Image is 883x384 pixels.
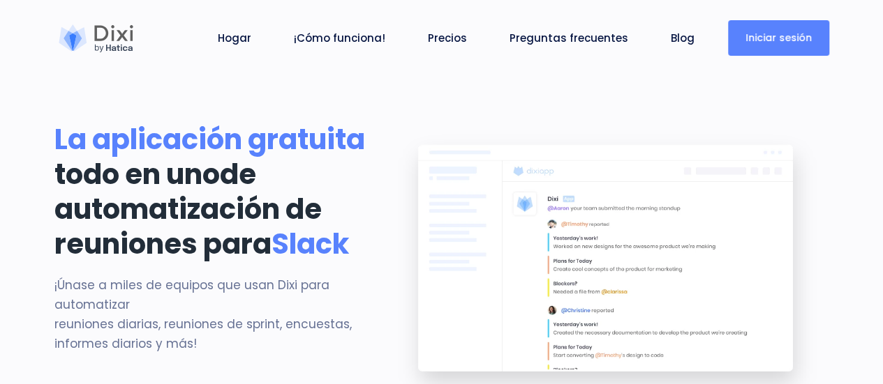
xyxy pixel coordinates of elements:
[288,30,391,46] a: ¡Cómo funciona!
[428,31,467,45] font: Precios
[54,277,329,313] font: ¡Únase a miles de equipos que usan Dixi para automatizar
[422,30,473,46] a: Precios
[54,120,365,159] font: La aplicación gratuita
[218,31,251,45] font: Hogar
[54,316,352,352] font: reuniones diarias, reuniones de sprint, encuestas, informes diarios y más!
[665,30,700,46] a: Blog
[212,30,257,46] a: Hogar
[504,30,634,46] a: Preguntas frecuentes
[294,31,385,45] font: ¡Cómo funciona!
[510,31,628,45] font: Preguntas frecuentes
[272,224,349,263] font: Slack
[728,20,829,56] a: Iniciar sesión
[745,31,812,45] font: Iniciar sesión
[54,155,322,263] font: de automatización de reuniones para
[54,155,220,194] font: todo en uno
[671,31,695,45] font: Blog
